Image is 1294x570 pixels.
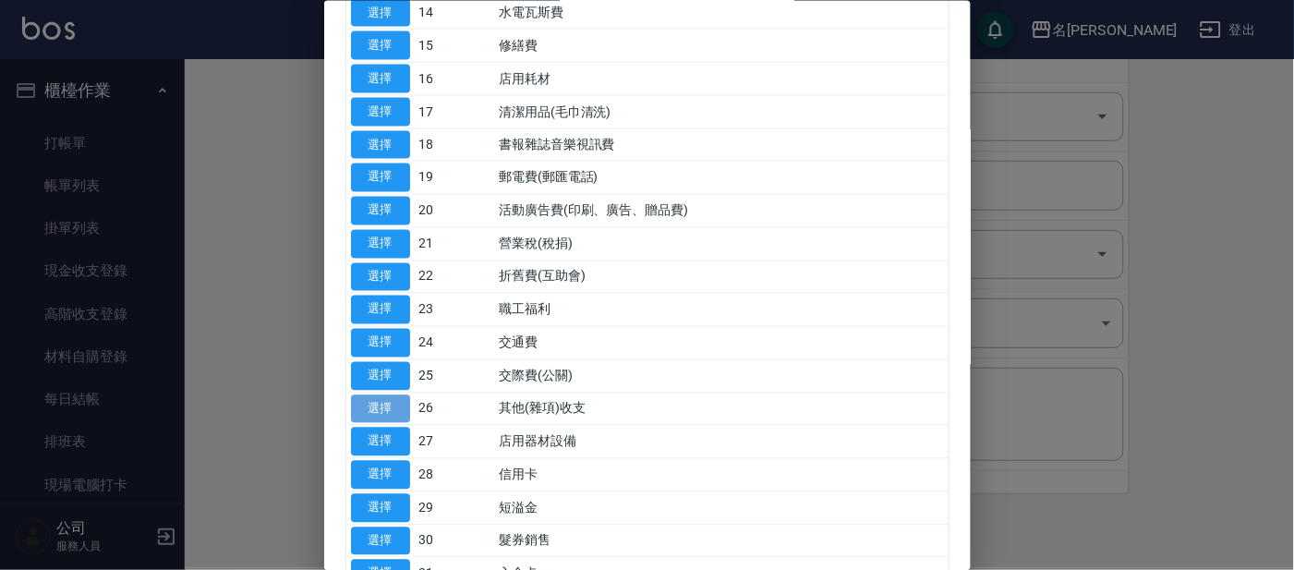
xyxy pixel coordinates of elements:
[351,164,410,192] button: 選擇
[494,95,948,128] td: 清潔用品(毛巾清洗)
[494,227,948,261] td: 營業稅(稅捐)
[415,491,495,525] td: 29
[415,227,495,261] td: 21
[351,329,410,358] button: 選擇
[494,525,948,558] td: 髮券銷售
[494,62,948,95] td: 店用耗材
[415,326,495,359] td: 24
[415,29,495,62] td: 15
[351,361,410,390] button: 選擇
[351,97,410,126] button: 選擇
[415,95,495,128] td: 17
[494,458,948,491] td: 信用卡
[351,229,410,258] button: 選擇
[351,394,410,423] button: 選擇
[351,262,410,291] button: 選擇
[415,393,495,426] td: 26
[351,461,410,490] button: 選擇
[415,161,495,194] td: 19
[415,293,495,326] td: 23
[351,493,410,522] button: 選擇
[494,326,948,359] td: 交通費
[494,359,948,393] td: 交際費(公關)
[415,425,495,458] td: 27
[494,491,948,525] td: 短溢金
[494,128,948,162] td: 書報雜誌音樂視訊費
[351,65,410,93] button: 選擇
[494,261,948,294] td: 折舊費(互助會)
[415,194,495,227] td: 20
[415,359,495,393] td: 25
[351,527,410,555] button: 選擇
[351,197,410,225] button: 選擇
[415,458,495,491] td: 28
[415,128,495,162] td: 18
[494,425,948,458] td: 店用器材設備
[494,194,948,227] td: 活動廣告費(印刷、廣告、贈品費)
[494,161,948,194] td: 郵電費(郵匯電話)
[351,296,410,324] button: 選擇
[351,130,410,159] button: 選擇
[415,525,495,558] td: 30
[494,293,948,326] td: 職工福利
[351,31,410,60] button: 選擇
[351,428,410,456] button: 選擇
[494,393,948,426] td: 其他(雜項)收支
[494,29,948,62] td: 修繕費
[415,62,495,95] td: 16
[415,261,495,294] td: 22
